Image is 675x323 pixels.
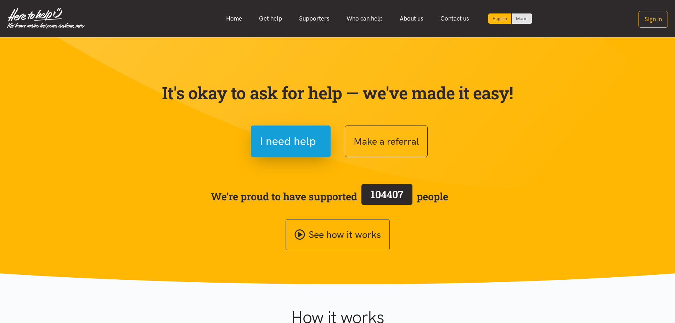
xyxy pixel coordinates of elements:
a: See how it works [286,219,390,251]
button: Make a referral [345,126,428,157]
a: About us [391,11,432,26]
a: Who can help [338,11,391,26]
a: Home [218,11,251,26]
a: 104407 [357,183,417,210]
p: It's okay to ask for help — we've made it easy! [161,83,515,103]
button: Sign in [639,11,668,28]
div: Language toggle [488,13,532,24]
a: Supporters [291,11,338,26]
img: Home [7,8,85,29]
span: 104407 [371,188,404,201]
a: Get help [251,11,291,26]
span: We’re proud to have supported people [211,183,448,210]
a: Switch to Te Reo Māori [512,13,532,24]
button: I need help [251,126,331,157]
div: Current language [488,13,512,24]
span: I need help [260,132,316,150]
a: Contact us [432,11,478,26]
